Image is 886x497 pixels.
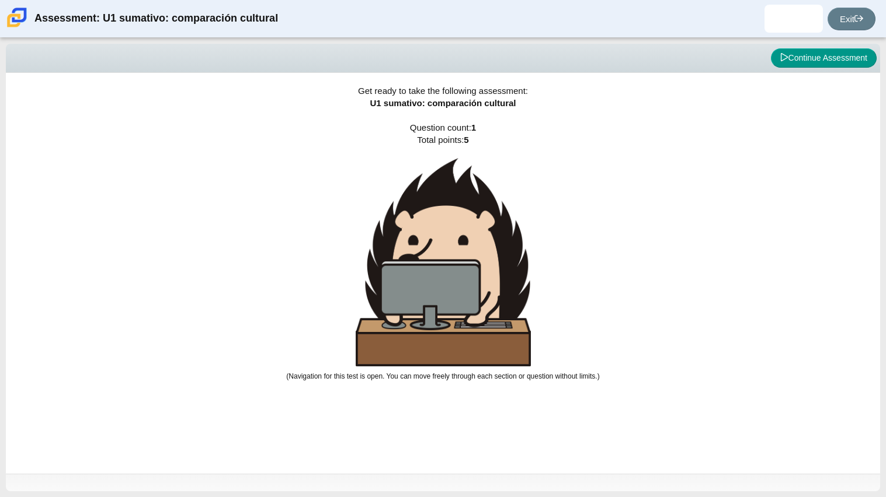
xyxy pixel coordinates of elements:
b: 5 [464,135,468,145]
img: Carmen School of Science & Technology [5,5,29,30]
button: Continue Assessment [771,48,877,68]
a: Carmen School of Science & Technology [5,22,29,32]
div: Assessment: U1 sumativo: comparación cultural [34,5,278,33]
span: Get ready to take the following assessment: [358,86,528,96]
small: (Navigation for this test is open. You can move freely through each section or question without l... [286,372,599,380]
img: hedgehog-behind-computer-large.png [356,158,531,366]
span: Question count: Total points: [286,123,599,380]
img: veronica.morelos.y7Leex [784,9,803,28]
span: U1 sumativo: comparación cultural [370,98,516,108]
a: Exit [828,8,875,30]
b: 1 [471,123,476,132]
